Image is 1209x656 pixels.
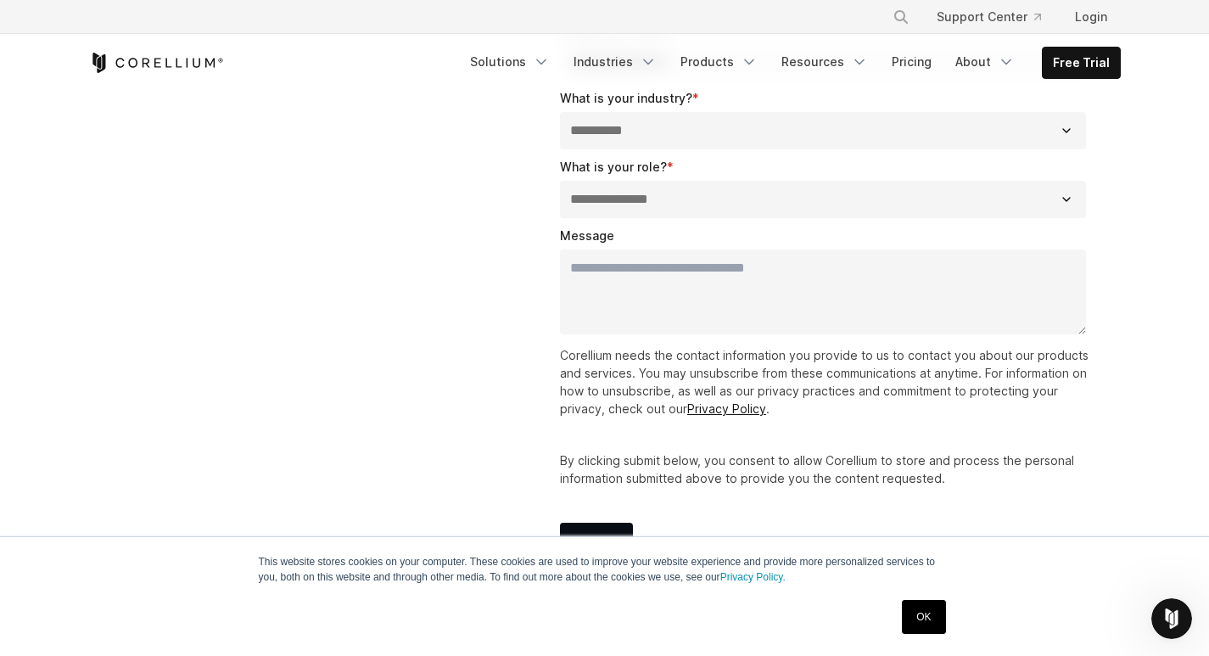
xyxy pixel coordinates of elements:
[1151,598,1192,639] iframe: Intercom live chat
[560,228,614,243] span: Message
[886,2,916,32] button: Search
[1043,48,1120,78] a: Free Trial
[560,346,1094,418] p: Corellium needs the contact information you provide to us to contact you about our products and s...
[560,160,667,174] span: What is your role?
[882,47,942,77] a: Pricing
[720,571,786,583] a: Privacy Policy.
[687,401,766,416] a: Privacy Policy
[923,2,1055,32] a: Support Center
[560,451,1094,487] p: By clicking submit below, you consent to allow Corellium to store and process the personal inform...
[259,554,951,585] p: This website stores cookies on your computer. These cookies are used to improve your website expe...
[945,47,1025,77] a: About
[670,47,768,77] a: Products
[560,91,692,105] span: What is your industry?
[902,600,945,634] a: OK
[563,47,667,77] a: Industries
[89,53,224,73] a: Corellium Home
[460,47,1121,79] div: Navigation Menu
[771,47,878,77] a: Resources
[872,2,1121,32] div: Navigation Menu
[460,47,560,77] a: Solutions
[1061,2,1121,32] a: Login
